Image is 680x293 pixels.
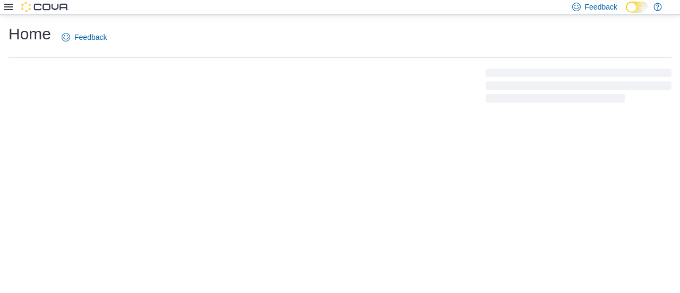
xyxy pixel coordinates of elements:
h1: Home [8,23,51,45]
span: Feedback [74,32,107,43]
span: Loading [486,71,671,105]
img: Cova [21,2,69,12]
input: Dark Mode [626,2,648,13]
span: Feedback [585,2,617,12]
a: Feedback [57,27,111,48]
